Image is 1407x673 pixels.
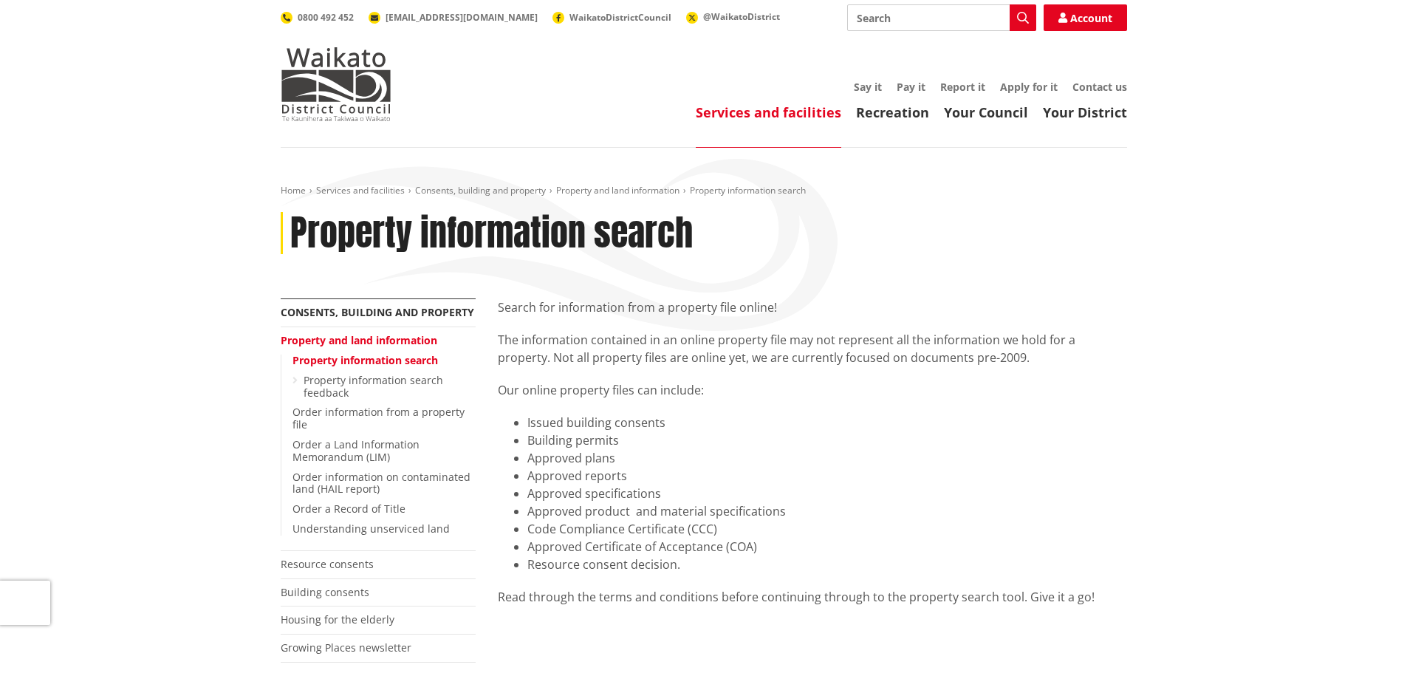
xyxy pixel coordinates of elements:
a: Recreation [856,103,929,121]
p: Search for information from a property file online! [498,298,1127,316]
a: Say it [854,80,882,94]
a: [EMAIL_ADDRESS][DOMAIN_NAME] [369,11,538,24]
a: Growing Places newsletter [281,640,411,655]
a: Services and facilities [696,103,841,121]
a: Apply for it [1000,80,1058,94]
h1: Property information search [290,212,693,255]
a: @WaikatoDistrict [686,10,780,23]
a: Report it [940,80,985,94]
a: Resource consents [281,557,374,571]
div: Read through the terms and conditions before continuing through to the property search tool. Give... [498,588,1127,606]
a: Home [281,184,306,197]
a: Order information on contaminated land (HAIL report) [292,470,470,496]
li: Approved specifications [527,485,1127,502]
p: The information contained in an online property file may not represent all the information we hol... [498,331,1127,366]
span: @WaikatoDistrict [703,10,780,23]
a: Contact us [1072,80,1127,94]
a: WaikatoDistrictCouncil [552,11,671,24]
span: 0800 492 452 [298,11,354,24]
li: Resource consent decision. [527,556,1127,573]
li: Approved reports [527,467,1127,485]
span: WaikatoDistrictCouncil [569,11,671,24]
a: Property information search feedback [304,373,443,400]
a: Property and land information [556,184,679,197]
a: Building consents [281,585,369,599]
li: Approved product and material specifications [527,502,1127,520]
span: Our online property files can include: [498,382,704,398]
a: Services and facilities [316,184,405,197]
span: Property information search [690,184,806,197]
a: Order a Record of Title [292,502,405,516]
a: Property and land information [281,333,437,347]
li: Issued building consents [527,414,1127,431]
span: [EMAIL_ADDRESS][DOMAIN_NAME] [386,11,538,24]
li: Code Compliance Certificate (CCC) [527,520,1127,538]
a: Consents, building and property [415,184,546,197]
a: Consents, building and property [281,305,474,319]
input: Search input [847,4,1036,31]
a: Your Council [944,103,1028,121]
a: Housing for the elderly [281,612,394,626]
a: Your District [1043,103,1127,121]
a: Property information search [292,353,438,367]
a: Order a Land Information Memorandum (LIM) [292,437,420,464]
a: Pay it [897,80,925,94]
nav: breadcrumb [281,185,1127,197]
a: Understanding unserviced land [292,522,450,536]
li: Approved Certificate of Acceptance (COA) [527,538,1127,556]
a: 0800 492 452 [281,11,354,24]
a: Account [1044,4,1127,31]
img: Waikato District Council - Te Kaunihera aa Takiwaa o Waikato [281,47,391,121]
a: Order information from a property file [292,405,465,431]
li: Approved plans [527,449,1127,467]
li: Building permits [527,431,1127,449]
